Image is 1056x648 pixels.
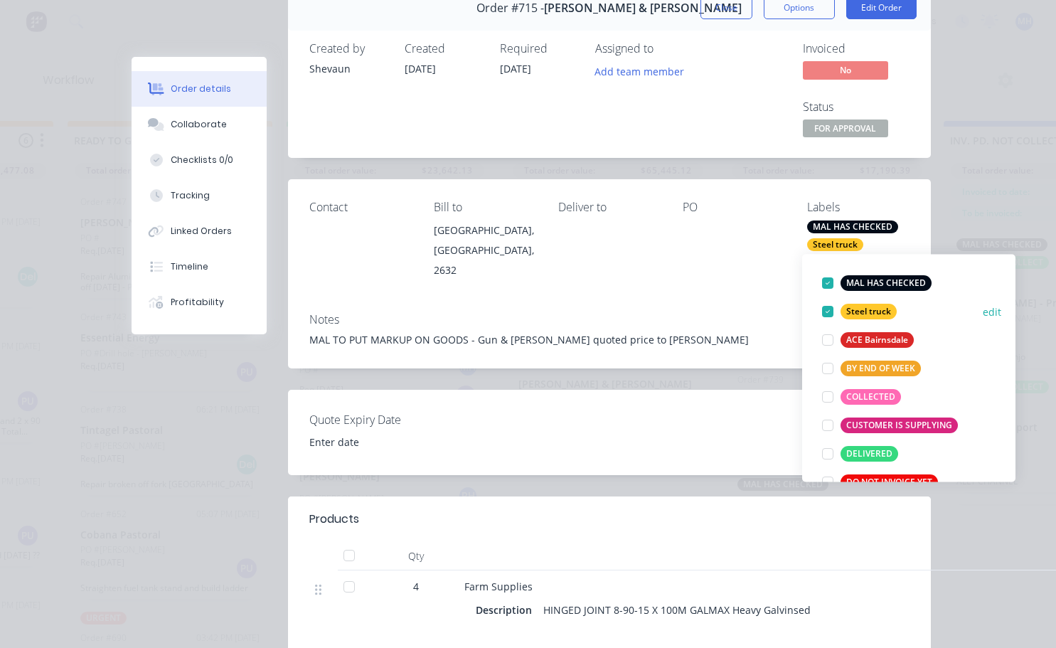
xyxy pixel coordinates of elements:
button: DELIVERED [816,444,904,464]
input: Enter date [299,432,476,453]
div: Profitability [171,296,224,309]
button: FOR APPROVAL [803,119,888,141]
div: Deliver to [558,201,660,214]
div: CUSTOMER IS SUPPLYING [841,418,958,433]
button: Profitability [132,285,267,320]
button: Order details [132,71,267,107]
div: Assigned to [595,42,737,55]
button: Linked Orders [132,213,267,249]
span: [PERSON_NAME] & [PERSON_NAME] [544,1,742,15]
button: Add team member [595,61,692,80]
div: Status [803,100,910,114]
div: Steel truck [807,238,863,251]
div: Qty [373,542,459,570]
div: MAL TO PUT MARKUP ON GOODS - Gun & [PERSON_NAME] quoted price to [PERSON_NAME] [309,332,910,347]
span: [DATE] [500,62,531,75]
div: DO NOT INVOICE YET [841,474,938,490]
button: MAL HAS CHECKED [816,273,937,293]
div: [GEOGRAPHIC_DATA], [GEOGRAPHIC_DATA], 2632 [434,221,535,280]
div: Labels [807,201,909,214]
div: PO [683,201,784,214]
button: ACE Bairnsdale [816,330,919,350]
button: Collaborate [132,107,267,142]
div: Description [476,600,538,620]
button: Checklists 0/0 [132,142,267,178]
button: DO NOT INVOICE YET [816,472,944,492]
div: BY END OF WEEK [841,361,921,376]
div: Checklists 0/0 [171,154,233,166]
button: COLLECTED [816,387,907,407]
div: MAL HAS CHECKED [807,221,898,233]
button: BY END OF WEEK [816,358,927,378]
div: Steel truck [841,304,897,319]
div: Tracking [171,189,210,202]
div: Order details [171,83,231,95]
label: Quote Expiry Date [309,411,487,428]
button: Add team member [587,61,691,80]
div: COLLECTED [841,389,901,405]
div: ACE Bairnsdale [841,332,914,348]
span: FOR APPROVAL [803,119,888,137]
div: Bill to [434,201,535,214]
button: Tracking [132,178,267,213]
div: Collaborate [171,118,227,131]
button: CUSTOMER IS SUPPLYING [816,415,964,435]
div: Timeline [171,260,208,273]
button: Steel truck [816,302,902,322]
div: Required [500,42,578,55]
div: Shevaun [309,61,388,76]
span: [DATE] [405,62,436,75]
div: Created [405,42,483,55]
div: Products [309,511,359,528]
span: 4 [413,579,419,594]
button: Timeline [132,249,267,285]
div: DELIVERED [841,446,898,462]
span: No [803,61,888,79]
div: Contact [309,201,411,214]
div: Linked Orders [171,225,232,238]
span: Farm Supplies [464,580,533,593]
div: Created by [309,42,388,55]
div: MAL HAS CHECKED [841,275,932,291]
div: HINGED JOINT 8-90-15 X 100M GALMAX Heavy Galvinsed [538,600,816,620]
div: Invoiced [803,42,910,55]
span: Order #715 - [476,1,544,15]
div: Notes [309,313,910,326]
button: edit [983,304,1001,319]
